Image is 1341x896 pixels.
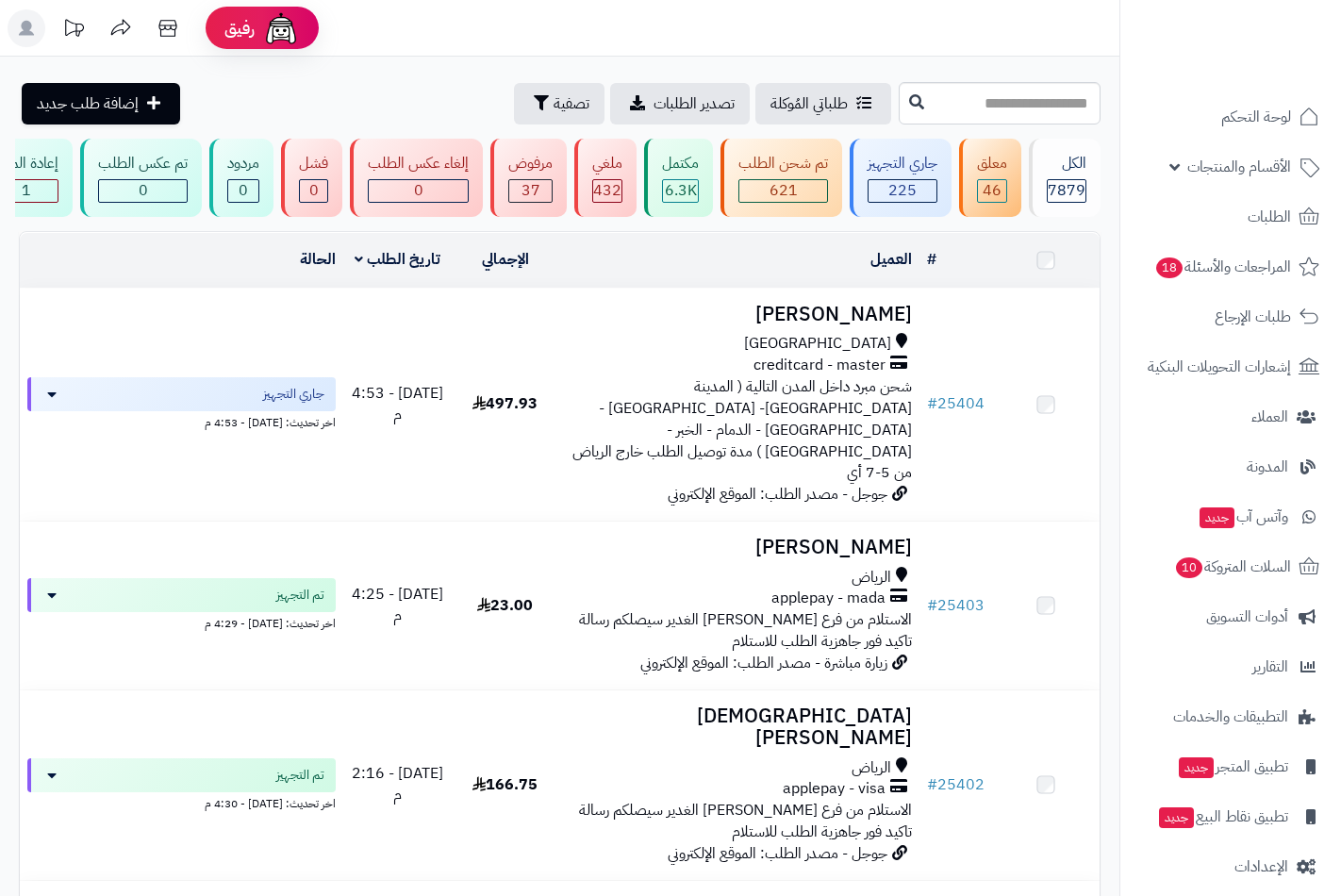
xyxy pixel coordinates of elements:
div: 0 [99,180,187,202]
span: السلات المتروكة [1174,554,1291,580]
div: مكتمل [662,153,699,174]
span: تطبيق نقاط البيع [1157,804,1288,830]
span: المراجعات والأسئلة [1154,254,1291,280]
span: تصفية [554,92,589,115]
span: إشعارات التحويلات البنكية [1148,354,1291,380]
div: اخر تحديث: [DATE] - 4:53 م [27,411,336,431]
a: لوحة التحكم [1132,94,1330,140]
div: مرفوض [508,153,553,174]
span: رفيق [224,17,255,40]
a: مردود 0 [206,139,277,217]
span: زيارة مباشرة - مصدر الطلب: الموقع الإلكتروني [640,652,887,674]
span: إضافة طلب جديد [37,92,139,115]
img: ai-face.png [262,9,300,47]
a: تم شحن الطلب 621 [717,139,846,217]
a: فشل 0 [277,139,346,217]
span: creditcard - master [753,355,886,376]
span: 166.75 [472,773,538,796]
span: الرياض [852,567,891,589]
a: الإجمالي [482,248,529,271]
a: التقارير [1132,644,1330,689]
span: 18 [1156,257,1183,278]
span: الاستلام من فرع [PERSON_NAME] الغدير سيصلكم رسالة تاكيد فور جاهزية الطلب للاستلام [579,608,912,653]
span: 225 [888,179,917,202]
a: طلباتي المُوكلة [755,83,891,124]
span: وآتس آب [1198,504,1288,530]
a: المدونة [1132,444,1330,489]
h3: [PERSON_NAME] [567,304,911,325]
span: 621 [770,179,798,202]
span: 37 [521,179,540,202]
div: اخر تحديث: [DATE] - 4:29 م [27,612,336,632]
span: طلبات الإرجاع [1215,304,1291,330]
span: [DATE] - 4:25 م [352,583,443,627]
span: تصدير الطلبات [654,92,735,115]
span: الأقسام والمنتجات [1187,154,1291,180]
a: الإعدادات [1132,844,1330,889]
span: 7879 [1048,179,1085,202]
a: السلات المتروكة10 [1132,544,1330,589]
div: 0 [300,180,327,202]
a: جاري التجهيز 225 [846,139,955,217]
a: تاريخ الطلب [355,248,440,271]
div: 37 [509,180,552,202]
a: #25404 [927,392,985,415]
span: # [927,594,937,617]
span: العملاء [1251,404,1288,430]
span: 6.3K [665,179,697,202]
span: 0 [139,179,148,202]
a: وآتس آبجديد [1132,494,1330,539]
a: العملاء [1132,394,1330,440]
span: الإعدادات [1234,854,1288,880]
div: 46 [978,180,1006,202]
span: 1 [22,179,31,202]
div: فشل [299,153,328,174]
div: جاري التجهيز [868,153,937,174]
div: ملغي [592,153,622,174]
div: تم عكس الطلب [98,153,188,174]
a: الطلبات [1132,194,1330,240]
span: applepay - visa [783,778,886,800]
span: 46 [983,179,1002,202]
span: المدونة [1247,454,1288,480]
a: أدوات التسويق [1132,594,1330,639]
a: #25403 [927,594,985,617]
span: # [927,773,937,796]
a: #25402 [927,773,985,796]
a: # [927,248,936,271]
span: 10 [1176,557,1202,578]
span: 0 [239,179,248,202]
div: 0 [228,180,258,202]
a: العميل [870,248,912,271]
span: [DATE] - 2:16 م [352,762,443,806]
div: معلق [977,153,1007,174]
h3: [PERSON_NAME] [567,537,911,558]
span: الطلبات [1248,204,1291,230]
span: 0 [309,179,319,202]
a: التطبيقات والخدمات [1132,694,1330,739]
button: تصفية [514,83,604,124]
span: 497.93 [472,392,538,415]
span: جديد [1179,757,1214,778]
a: المراجعات والأسئلة18 [1132,244,1330,290]
a: مرفوض 37 [487,139,571,217]
span: شحن مبرد داخل المدن التالية ( المدينة [GEOGRAPHIC_DATA]- [GEOGRAPHIC_DATA] - [GEOGRAPHIC_DATA] - ... [572,375,912,484]
a: تم عكس الطلب 0 [76,139,206,217]
a: تطبيق المتجرجديد [1132,744,1330,789]
a: الحالة [300,248,336,271]
div: 621 [739,180,827,202]
div: الكل [1047,153,1086,174]
span: لوحة التحكم [1221,104,1291,130]
span: جديد [1200,507,1234,528]
a: تطبيق نقاط البيعجديد [1132,794,1330,839]
a: تحديثات المنصة [50,9,97,52]
div: 0 [369,180,468,202]
a: طلبات الإرجاع [1132,294,1330,340]
h3: [DEMOGRAPHIC_DATA][PERSON_NAME] [567,705,911,749]
a: إلغاء عكس الطلب 0 [346,139,487,217]
span: الرياض [852,757,891,779]
a: إضافة طلب جديد [22,83,180,124]
span: 0 [414,179,423,202]
span: طلباتي المُوكلة [770,92,848,115]
div: 6327 [663,180,698,202]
